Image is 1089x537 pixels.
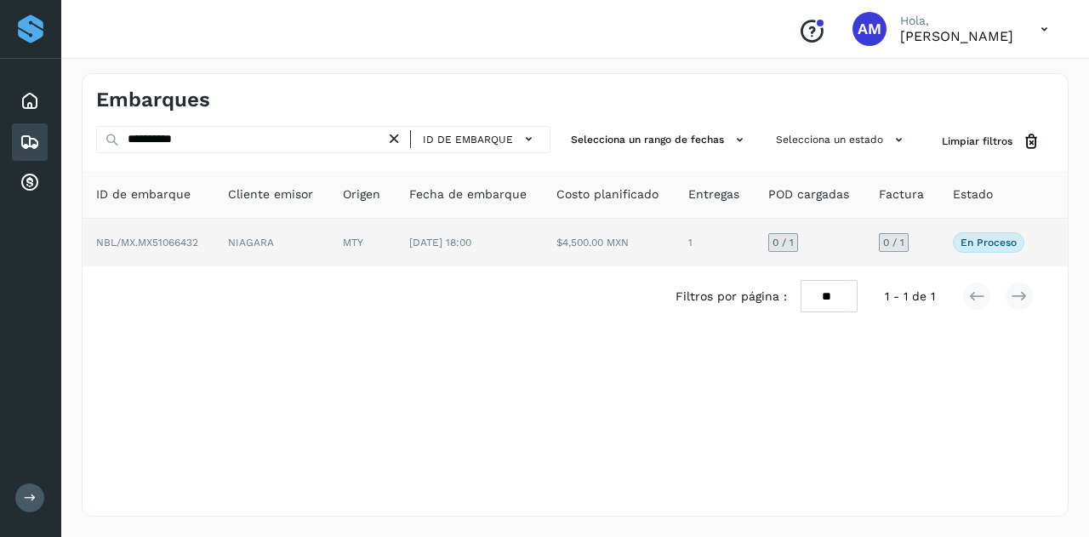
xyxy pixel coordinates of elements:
[556,186,659,203] span: Costo planificado
[885,288,935,306] span: 1 - 1 de 1
[543,219,675,266] td: $4,500.00 MXN
[768,186,849,203] span: POD cargadas
[96,237,198,249] span: NBL/MX.MX51066432
[96,186,191,203] span: ID de embarque
[773,237,794,248] span: 0 / 1
[688,186,739,203] span: Entregas
[879,186,924,203] span: Factura
[900,28,1013,44] p: Angele Monserrat Manriquez Bisuett
[883,237,904,248] span: 0 / 1
[409,186,527,203] span: Fecha de embarque
[423,132,513,147] span: ID de embarque
[564,126,755,154] button: Selecciona un rango de fechas
[418,127,543,151] button: ID de embarque
[12,83,48,120] div: Inicio
[961,237,1017,249] p: En proceso
[96,88,210,112] h4: Embarques
[676,288,787,306] span: Filtros por página :
[928,126,1054,157] button: Limpiar filtros
[343,186,380,203] span: Origen
[329,219,396,266] td: MTY
[12,164,48,202] div: Cuentas por cobrar
[409,237,471,249] span: [DATE] 18:00
[900,14,1013,28] p: Hola,
[228,186,313,203] span: Cliente emisor
[675,219,755,266] td: 1
[214,219,329,266] td: NIAGARA
[12,123,48,161] div: Embarques
[942,134,1012,149] span: Limpiar filtros
[769,126,915,154] button: Selecciona un estado
[953,186,993,203] span: Estado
